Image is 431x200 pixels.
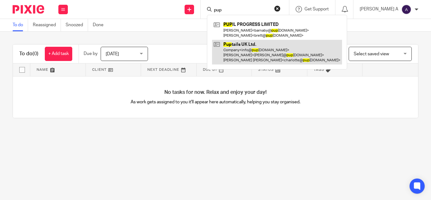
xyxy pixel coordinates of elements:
[114,99,317,105] p: As work gets assigned to you it'll appear here automatically, helping you stay organised.
[13,19,28,31] a: To do
[360,6,398,12] p: [PERSON_NAME] A
[32,51,38,56] span: (0)
[274,5,280,12] button: Clear
[33,19,61,31] a: Reassigned
[84,51,97,57] p: Due by
[304,7,329,11] span: Get Support
[13,5,44,14] img: Pixie
[93,19,108,31] a: Done
[45,47,72,61] a: + Add task
[19,51,38,57] h1: To do
[401,4,411,15] img: svg%3E
[213,8,270,13] input: Search
[354,52,389,56] span: Select saved view
[13,89,418,96] h4: No tasks for now. Relax and enjoy your day!
[314,68,324,71] span: Tags
[106,52,119,56] span: [DATE]
[66,19,88,31] a: Snoozed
